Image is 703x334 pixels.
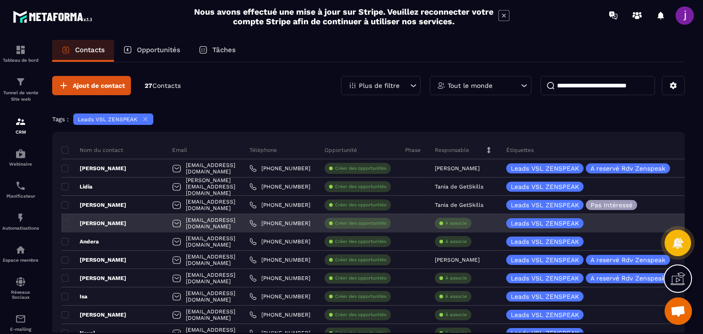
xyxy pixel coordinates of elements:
p: Leads VSL ZENSPEAK [511,312,579,318]
p: Tâches [212,46,236,54]
p: Leads VSL ZENSPEAK [511,257,579,263]
p: Tout le monde [448,82,492,89]
img: scheduler [15,180,26,191]
a: social-networksocial-networkRéseaux Sociaux [2,269,39,307]
a: formationformationTunnel de vente Site web [2,70,39,109]
a: automationsautomationsEspace membre [2,237,39,269]
p: [PERSON_NAME] [61,311,126,318]
p: Lidia [61,183,92,190]
p: [PERSON_NAME] [61,256,126,264]
p: [PERSON_NAME] [435,257,480,263]
p: Opportunité [324,146,357,154]
p: Créer des opportunités [335,183,386,190]
a: [PHONE_NUMBER] [249,220,310,227]
img: automations [15,148,26,159]
p: [PERSON_NAME] [61,275,126,282]
p: [PERSON_NAME] [61,201,126,209]
p: Nom du contact [61,146,123,154]
p: 27 [145,81,181,90]
img: formation [15,44,26,55]
p: Andera [61,238,99,245]
img: email [15,313,26,324]
p: Téléphone [249,146,277,154]
a: [PHONE_NUMBER] [249,311,310,318]
p: Responsable [435,146,469,154]
a: automationsautomationsAutomatisations [2,205,39,237]
p: À associe [445,220,467,226]
p: Webinaire [2,162,39,167]
p: Créer des opportunités [335,275,386,281]
p: [PERSON_NAME] [61,220,126,227]
p: Phase [405,146,421,154]
p: À associe [445,293,467,300]
p: Tania de GetSkills [435,183,483,190]
p: Leads VSL ZENSPEAK [511,238,579,245]
a: [PHONE_NUMBER] [249,238,310,245]
a: Tâches [189,40,245,62]
p: Plus de filtre [359,82,400,89]
p: A reservé Rdv Zenspeak [590,257,665,263]
p: Automatisations [2,226,39,231]
p: Isa [61,293,87,300]
p: Opportunités [137,46,180,54]
img: formation [15,76,26,87]
p: Leads VSL ZENSPEAK [511,202,579,208]
button: Ajout de contact [52,76,131,95]
p: Leads VSL ZENSPEAK [511,220,579,226]
a: Contacts [52,40,114,62]
p: Créer des opportunités [335,165,386,172]
p: Leads VSL ZENSPEAK [511,183,579,190]
a: [PHONE_NUMBER] [249,165,310,172]
p: E-mailing [2,327,39,332]
a: formationformationTableau de bord [2,38,39,70]
p: Leads VSL ZENSPEAK [511,275,579,281]
p: Contacts [75,46,105,54]
p: Créer des opportunités [335,293,386,300]
p: Créer des opportunités [335,257,386,263]
a: schedulerschedulerPlanificateur [2,173,39,205]
p: Étiquettes [506,146,534,154]
p: Créer des opportunités [335,312,386,318]
p: [PERSON_NAME] [435,165,480,172]
a: formationformationCRM [2,109,39,141]
a: [PHONE_NUMBER] [249,275,310,282]
p: Espace membre [2,258,39,263]
a: automationsautomationsWebinaire [2,141,39,173]
p: Tunnel de vente Site web [2,90,39,102]
p: À associe [445,312,467,318]
a: [PHONE_NUMBER] [249,256,310,264]
p: Créer des opportunités [335,220,386,226]
img: social-network [15,276,26,287]
p: Leads VSL ZENSPEAK [511,293,579,300]
p: Leads VSL ZENSPEAK [78,116,137,123]
span: Ajout de contact [73,81,125,90]
div: Ouvrir le chat [665,297,692,325]
p: Leads VSL ZENSPEAK [511,165,579,172]
a: [PHONE_NUMBER] [249,293,310,300]
img: automations [15,244,26,255]
img: logo [13,8,95,25]
p: Tania de GetSkills [435,202,483,208]
p: A reservé Rdv Zenspeak [590,275,665,281]
p: À associe [445,275,467,281]
p: Tags : [52,116,69,123]
p: CRM [2,129,39,135]
a: [PHONE_NUMBER] [249,183,310,190]
h2: Nous avons effectué une mise à jour sur Stripe. Veuillez reconnecter votre compte Stripe afin de ... [194,7,494,26]
p: Créer des opportunités [335,202,386,208]
p: À associe [445,238,467,245]
a: [PHONE_NUMBER] [249,201,310,209]
p: Planificateur [2,194,39,199]
p: Créer des opportunités [335,238,386,245]
p: [PERSON_NAME] [61,165,126,172]
img: formation [15,116,26,127]
p: Pas Intéressé [590,202,633,208]
span: Contacts [152,82,181,89]
p: Email [172,146,187,154]
img: automations [15,212,26,223]
p: Réseaux Sociaux [2,290,39,300]
p: Tableau de bord [2,58,39,63]
p: A reservé Rdv Zenspeak [590,165,665,172]
a: Opportunités [114,40,189,62]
